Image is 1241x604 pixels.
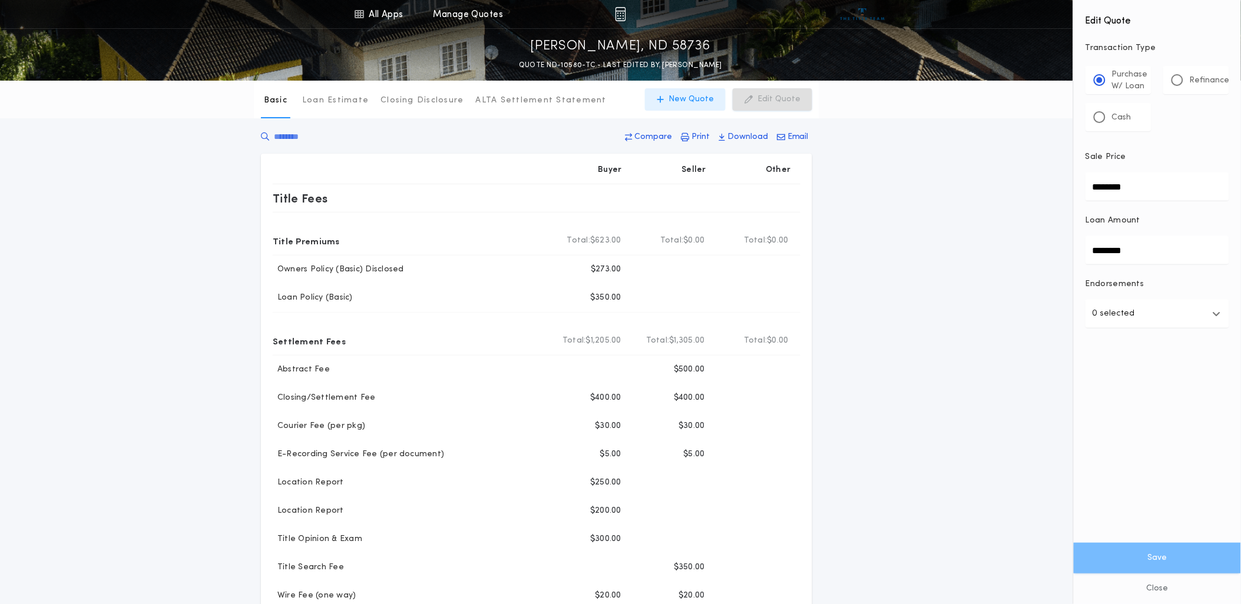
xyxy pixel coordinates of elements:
[677,127,713,148] button: Print
[1112,69,1148,92] p: Purchase W/ Loan
[519,59,722,71] p: QUOTE ND-10580-TC - LAST EDITED BY [PERSON_NAME]
[1086,7,1229,28] h4: Edit Quote
[660,235,684,247] b: Total:
[273,392,376,404] p: Closing/Settlement Fee
[727,131,768,143] p: Download
[273,505,344,517] p: Location Report
[744,335,767,347] b: Total:
[590,392,621,404] p: $400.00
[1086,215,1141,227] p: Loan Amount
[591,264,621,276] p: $273.00
[1086,172,1229,201] input: Sale Price
[715,127,772,148] button: Download
[273,231,340,250] p: Title Premiums
[679,590,705,602] p: $20.00
[1086,300,1229,328] button: 0 selected
[273,292,353,304] p: Loan Policy (Basic)
[674,562,705,573] p: $350.00
[273,189,328,208] p: Title Fees
[682,164,707,176] p: Seller
[634,131,672,143] p: Compare
[767,335,789,347] span: $0.00
[273,477,344,489] p: Location Report
[646,335,670,347] b: Total:
[691,131,710,143] p: Print
[621,127,676,148] button: Compare
[684,449,705,460] p: $5.00
[757,94,800,105] p: Edit Quote
[590,292,621,304] p: $350.00
[645,88,726,111] button: New Quote
[615,7,626,21] img: img
[1086,278,1229,290] p: Endorsements
[586,335,621,347] span: $1,205.00
[787,131,809,143] p: Email
[273,562,344,573] p: Title Search Fee
[476,95,607,107] p: ALTA Settlement Statement
[562,335,586,347] b: Total:
[1086,236,1229,264] input: Loan Amount
[598,164,622,176] p: Buyer
[670,335,705,347] span: $1,305.00
[684,235,705,247] span: $0.00
[1093,307,1135,321] p: 0 selected
[744,235,767,247] b: Total:
[273,264,404,276] p: Owners Policy (Basic) Disclosed
[679,420,705,432] p: $30.00
[600,449,621,460] p: $5.00
[1112,112,1131,124] p: Cash
[273,590,356,602] p: Wire Fee (one way)
[302,95,369,107] p: Loan Estimate
[590,533,621,545] p: $300.00
[1086,42,1229,54] p: Transaction Type
[595,590,621,602] p: $20.00
[766,164,791,176] p: Other
[273,364,330,376] p: Abstract Fee
[590,235,621,247] span: $623.00
[264,95,287,107] p: Basic
[590,505,621,517] p: $200.00
[1074,573,1241,604] button: Close
[595,420,621,432] p: $30.00
[273,420,365,432] p: Courier Fee (per pkg)
[674,364,705,376] p: $500.00
[273,449,445,460] p: E-Recording Service Fee (per document)
[773,127,812,148] button: Email
[380,95,464,107] p: Closing Disclosure
[767,235,789,247] span: $0.00
[1086,151,1126,163] p: Sale Price
[1074,543,1241,573] button: Save
[840,8,885,20] img: vs-icon
[1190,75,1230,87] p: Refinance
[531,37,711,56] p: [PERSON_NAME], ND 58736
[273,533,362,545] p: Title Opinion & Exam
[273,331,346,350] p: Settlement Fees
[674,392,705,404] p: $400.00
[733,88,812,111] button: Edit Quote
[567,235,591,247] b: Total:
[590,477,621,489] p: $250.00
[669,94,714,105] p: New Quote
